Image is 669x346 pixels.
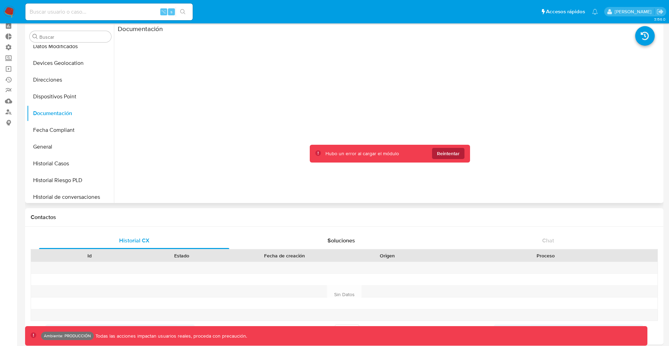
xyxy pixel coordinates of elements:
[27,55,114,72] button: Devices Geolocation
[542,236,554,245] span: Chat
[27,38,114,55] button: Datos Modificados
[438,252,653,259] div: Proceso
[615,8,654,15] p: santiago.gastelu@mercadolibre.com
[27,138,114,155] button: General
[656,8,664,15] a: Salir
[32,34,38,39] button: Buscar
[161,8,166,15] span: ⌥
[592,9,598,15] a: Notificaciones
[546,8,585,15] span: Accesos rápidos
[44,334,91,337] p: Ambiente: PRODUCCIÓN
[176,7,190,17] button: search-icon
[27,122,114,138] button: Fecha Compliant
[94,333,247,339] p: Todas las acciones impactan usuarios reales, proceda con precaución.
[27,172,114,189] button: Historial Riesgo PLD
[233,252,336,259] div: Fecha de creación
[170,8,172,15] span: s
[654,16,666,22] span: 3.156.0
[494,324,643,336] button: Siguiente
[31,214,658,221] h1: Contactos
[45,324,195,336] button: Anterior
[27,88,114,105] button: Dispositivos Point
[27,105,114,122] button: Documentación
[27,189,114,205] button: Historial de conversaciones
[27,155,114,172] button: Historial Casos
[39,34,108,40] input: Buscar
[48,252,131,259] div: Id
[140,252,223,259] div: Estado
[319,324,369,336] span: Página de
[119,236,149,245] span: Historial CX
[328,236,355,245] span: Soluciones
[25,7,193,16] input: Buscar usuario o caso...
[346,252,429,259] div: Origen
[27,72,114,88] button: Direcciones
